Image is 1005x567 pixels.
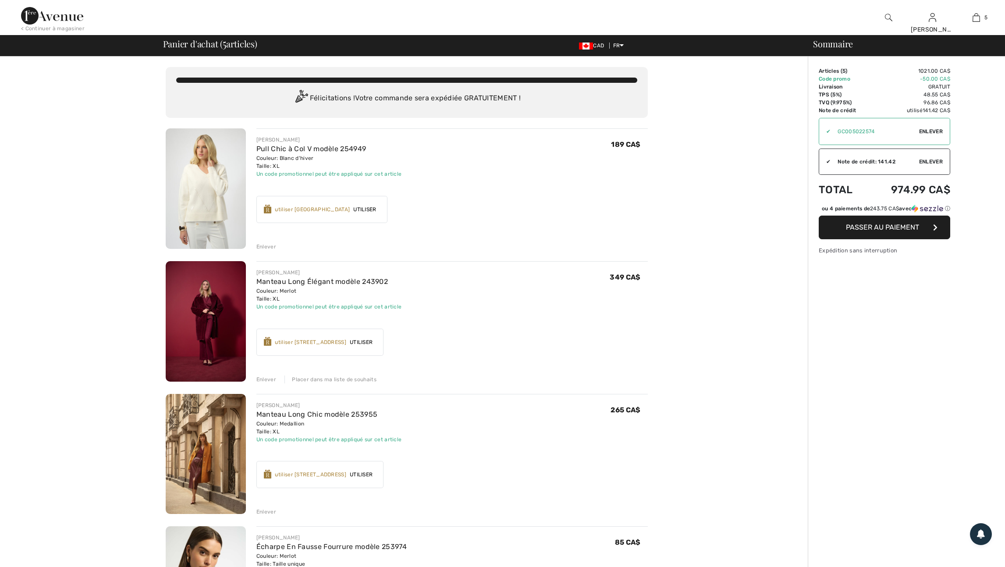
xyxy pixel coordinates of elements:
[256,542,407,551] a: Écharpe En Fausse Fourrure modèle 253974
[819,216,950,239] button: Passer au paiement
[870,175,950,205] td: 974.99 CA$
[256,436,402,443] div: Un code promotionnel peut être appliqué sur cet article
[842,68,845,74] span: 5
[870,206,899,212] span: 243.75 CA$
[870,106,950,114] td: utilisé
[984,14,987,21] span: 5
[346,471,376,478] span: Utiliser
[870,83,950,91] td: Gratuit
[579,43,593,50] img: Canadian Dollar
[822,205,950,213] div: ou 4 paiements de avec
[256,269,402,276] div: [PERSON_NAME]
[819,91,870,99] td: TPS (5%)
[870,75,950,83] td: -50.00 CA$
[610,273,640,281] span: 349 CA$
[919,128,943,135] span: Enlever
[615,538,641,546] span: 85 CA$
[256,154,402,170] div: Couleur: Blanc d'hiver Taille: XL
[256,287,402,303] div: Couleur: Merlot Taille: XL
[803,39,1000,48] div: Sommaire
[819,205,950,216] div: ou 4 paiements de243.75 CA$avecSezzle Cliquez pour en savoir plus sur Sezzle
[264,205,272,213] img: Reward-Logo.svg
[256,277,388,286] a: Manteau Long Élégant modèle 243902
[613,43,624,49] span: FR
[264,337,272,346] img: Reward-Logo.svg
[284,376,376,383] div: Placer dans ma liste de souhaits
[819,106,870,114] td: Note de crédit
[176,90,637,107] div: Félicitations ! Votre commande sera expédiée GRATUITEMENT !
[292,90,310,107] img: Congratulation2.svg
[579,43,607,49] span: CAD
[275,471,346,478] div: utiliser [STREET_ADDRESS]
[256,401,402,409] div: [PERSON_NAME]
[611,406,640,414] span: 265 CA$
[166,394,246,514] img: Manteau Long Chic modèle 253955
[870,67,950,75] td: 1021.00 CA$
[256,376,276,383] div: Enlever
[912,205,943,213] img: Sezzle
[256,243,276,251] div: Enlever
[929,12,936,23] img: Mes infos
[819,175,870,205] td: Total
[831,118,919,145] input: Code promo
[256,534,407,542] div: [PERSON_NAME]
[831,158,919,166] div: Note de crédit: 141.42
[611,140,640,149] span: 189 CA$
[256,303,402,311] div: Un code promotionnel peut être appliqué sur cet article
[973,12,980,23] img: Mon panier
[21,7,83,25] img: 1ère Avenue
[819,246,950,255] div: Expédition sans interruption
[256,145,366,153] a: Pull Chic à Col V modèle 254949
[256,170,402,178] div: Un code promotionnel peut être appliqué sur cet article
[819,158,831,166] div: ✔
[275,206,350,213] div: utiliser [GEOGRAPHIC_DATA]
[350,206,380,213] span: Utiliser
[275,338,346,346] div: utiliser [STREET_ADDRESS]
[166,128,246,249] img: Pull Chic à Col V modèle 254949
[21,25,85,32] div: < Continuer à magasiner
[919,158,943,166] span: Enlever
[819,99,870,106] td: TVQ (9.975%)
[256,410,377,418] a: Manteau Long Chic modèle 253955
[929,13,936,21] a: Se connecter
[256,420,402,436] div: Couleur: Medallion Taille: XL
[264,470,272,478] img: Reward-Logo.svg
[819,67,870,75] td: Articles ( )
[923,107,950,113] span: 141.42 CA$
[256,508,276,516] div: Enlever
[819,128,831,135] div: ✔
[870,91,950,99] td: 48.55 CA$
[346,338,376,346] span: Utiliser
[846,223,919,231] span: Passer au paiement
[819,83,870,91] td: Livraison
[870,99,950,106] td: 96.86 CA$
[223,37,226,49] span: 5
[955,12,998,23] a: 5
[256,136,402,144] div: [PERSON_NAME]
[911,25,954,34] div: [PERSON_NAME]
[166,261,246,382] img: Manteau Long Élégant modèle 243902
[163,39,257,48] span: Panier d'achat ( articles)
[819,75,870,83] td: Code promo
[885,12,892,23] img: recherche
